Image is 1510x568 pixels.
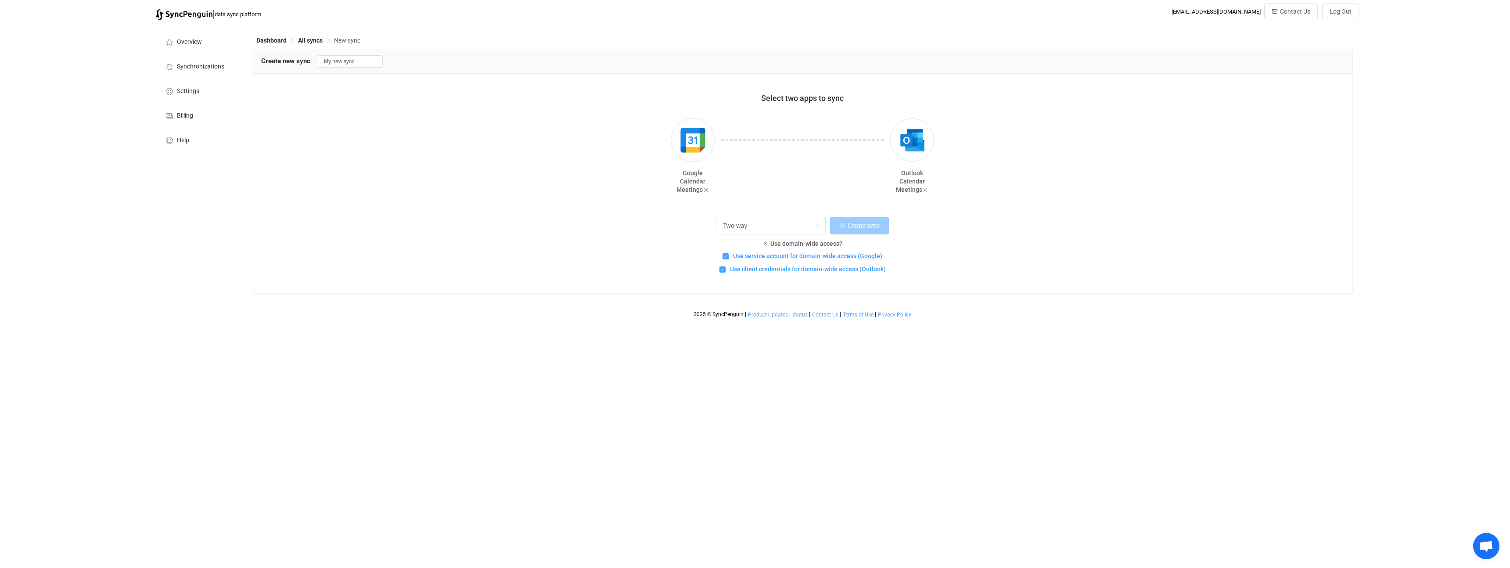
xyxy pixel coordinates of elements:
span: Use domain-wide access? [770,240,842,247]
span: Create new sync [261,57,310,65]
span: | [875,311,876,317]
span: | [212,8,215,20]
img: google.png [676,124,709,157]
div: [EMAIL_ADDRESS][DOMAIN_NAME] [1172,8,1261,15]
img: syncpenguin.svg [155,9,212,20]
span: data sync platform [215,11,261,18]
a: Settings [155,78,243,103]
span: Privacy Policy [878,312,911,318]
span: Help [177,137,189,144]
span: | [789,311,791,317]
span: Billing [177,112,193,119]
span: All syncs [298,37,323,44]
span: Dashboard [256,37,287,44]
span: Contact Us [812,312,838,318]
a: Synchronizations [155,54,243,78]
span: Outlook Calendar Meetings [896,169,925,193]
a: Product Updates [748,312,788,318]
span: Google Calendar Meetings [676,169,705,193]
span: New sync [334,37,360,44]
input: Sync name [317,55,383,68]
span: Terms of Use [843,312,874,318]
img: outlook.png [896,124,929,157]
a: Contact Us [812,312,839,318]
span: Contact Us [1280,8,1310,15]
div: Breadcrumb [256,37,360,43]
span: | [840,311,841,317]
span: Overview [177,39,202,46]
a: Status [792,312,808,318]
a: Privacy Policy [877,312,912,318]
span: | [809,311,810,317]
a: Overview [155,29,243,54]
a: Help [155,127,243,152]
span: Log Out [1330,8,1352,15]
a: Open chat [1473,533,1499,559]
span: Use client credentials for domain-wide access (Outlook) [726,265,886,273]
span: Select two apps to sync [761,93,844,103]
span: Synchronizations [177,63,224,70]
a: Terms of Use [842,312,874,318]
a: |data sync platform [155,8,261,20]
input: Select sync direction [716,217,826,234]
a: Billing [155,103,243,127]
span: Settings [177,88,199,95]
button: Log Out [1322,4,1359,19]
span: | [745,311,746,317]
span: Use service account for domain-wide access (Google) [729,252,882,260]
span: 2025 © SyncPenguin [694,311,744,317]
button: Contact Us [1264,4,1318,19]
